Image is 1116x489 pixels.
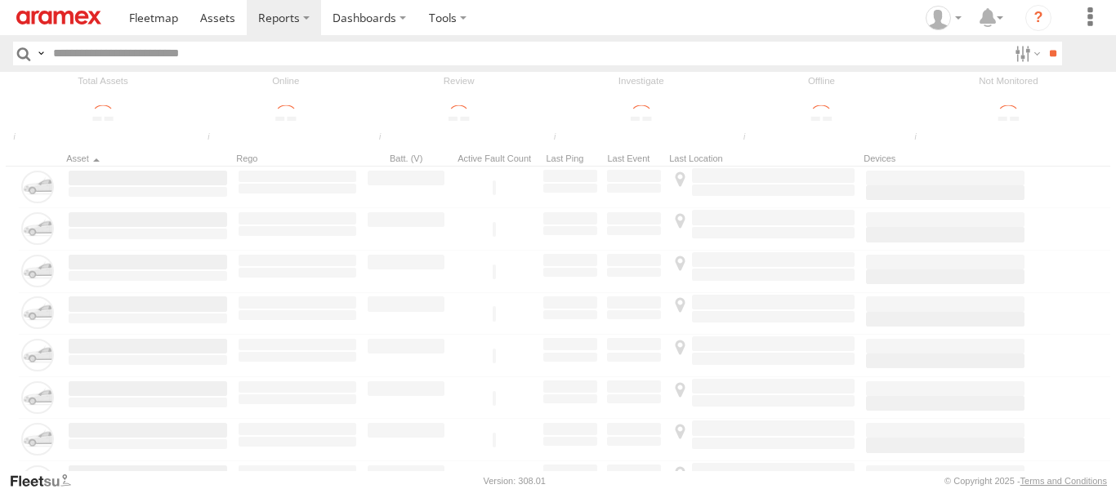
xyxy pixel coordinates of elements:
label: Search Query [34,42,47,65]
div: Number of assets that have communicated at least once in the last 6hrs [203,132,227,144]
div: Devices [864,153,1027,164]
div: Active Fault Count [453,153,535,164]
div: The health of these assets types is not monitored. [909,132,934,144]
div: Mazen Siblini [920,6,967,30]
label: Search Filter Options [1008,42,1043,65]
div: Last Location [669,153,857,164]
img: aramex-logo.svg [16,11,101,24]
div: Click to Sort [542,153,599,164]
div: Batt. (V) [365,153,447,164]
div: Assets that have not communicated at least once with the server in the last 48hrs [739,132,763,144]
a: Terms and Conditions [1020,476,1107,486]
div: Assets that have not communicated at least once with the server in the last 6hrs [373,132,398,144]
a: Visit our Website [9,473,84,489]
i: ? [1025,5,1051,31]
div: Total number of Enabled and Paused Assets [8,132,33,144]
div: Click to Sort [605,153,663,164]
div: © Copyright 2025 - [944,476,1107,486]
div: Assets that have not communicated with the server in the last 24hrs [549,132,574,144]
div: Click to Sort [66,153,230,164]
div: Click to Sort [236,153,359,164]
div: Version: 308.01 [484,476,546,486]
